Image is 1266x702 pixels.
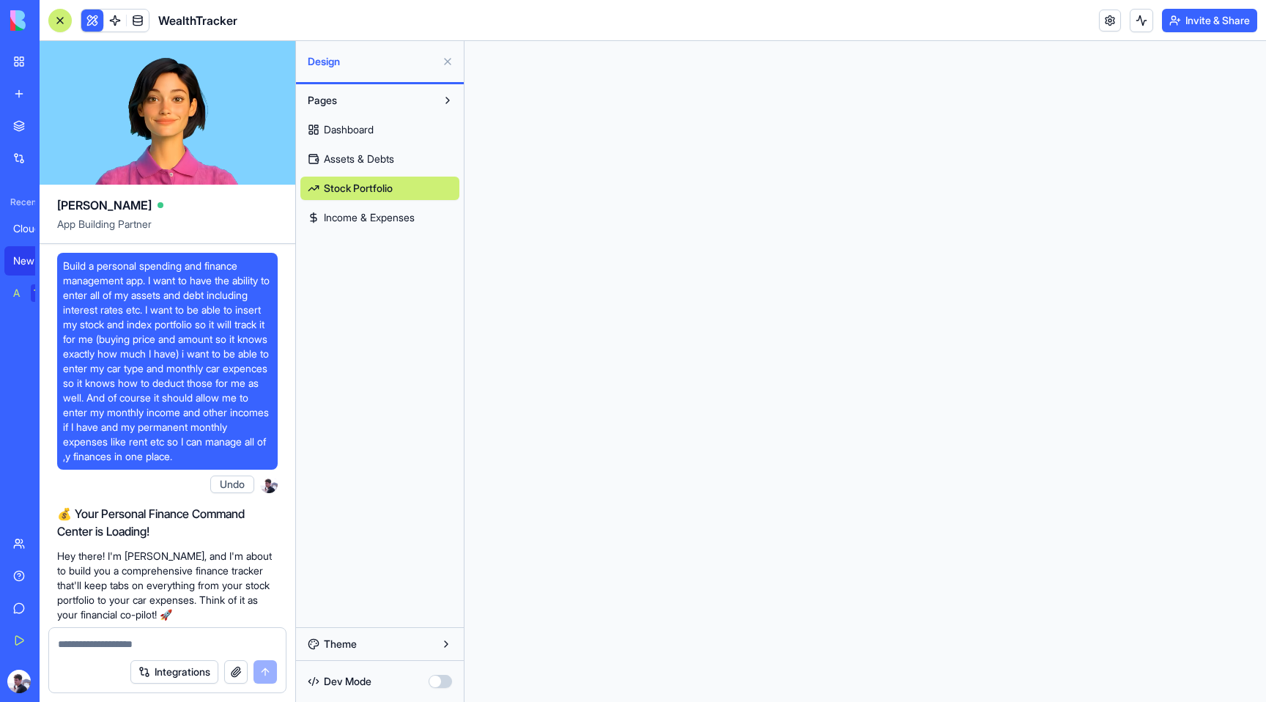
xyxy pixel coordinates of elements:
[130,660,218,684] button: Integrations
[13,221,54,236] div: CloudCost Monitor
[300,89,436,112] button: Pages
[260,476,278,493] img: ACg8ocIp88pyQ1_HRqzBofKyzPjarAR89VkukzseJYGM1mHoXVM7DW-Z=s96-c
[300,206,459,229] a: Income & Expenses
[324,210,415,225] span: Income & Expenses
[4,278,63,308] a: AI Logo GeneratorTRY
[324,122,374,137] span: Dashboard
[300,177,459,200] a: Stock Portfolio
[57,549,278,622] p: Hey there! I'm [PERSON_NAME], and I'm about to build you a comprehensive finance tracker that'll ...
[4,246,63,276] a: New App
[324,674,371,689] span: Dev Mode
[4,196,35,208] span: Recent
[63,259,272,464] span: Build a personal spending and finance management app. I want to have the ability to enter all of ...
[308,93,337,108] span: Pages
[13,286,21,300] div: AI Logo Generator
[31,284,54,302] div: TRY
[10,10,101,31] img: logo
[300,147,459,171] a: Assets & Debts
[7,670,31,693] img: ACg8ocIp88pyQ1_HRqzBofKyzPjarAR89VkukzseJYGM1mHoXVM7DW-Z=s96-c
[308,54,436,69] span: Design
[210,476,254,493] button: Undo
[57,217,278,243] span: App Building Partner
[13,254,54,268] div: New App
[57,196,152,214] span: [PERSON_NAME]
[324,181,393,196] span: Stock Portfolio
[300,118,459,141] a: Dashboard
[324,152,394,166] span: Assets & Debts
[300,632,459,656] button: Theme
[4,214,63,243] a: CloudCost Monitor
[1162,9,1257,32] button: Invite & Share
[57,505,278,540] h2: 💰 Your Personal Finance Command Center is Loading!
[158,12,237,29] span: WealthTracker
